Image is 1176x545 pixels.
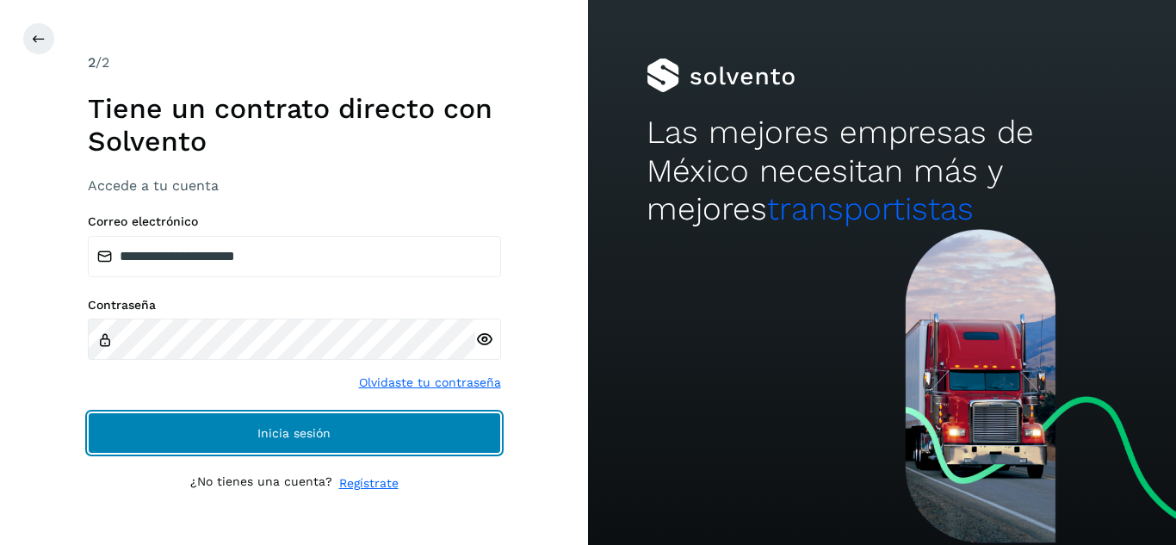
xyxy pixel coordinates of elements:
[88,412,501,454] button: Inicia sesión
[88,53,501,73] div: /2
[88,298,501,313] label: Contraseña
[88,92,501,158] h1: Tiene un contrato directo con Solvento
[88,54,96,71] span: 2
[767,190,974,227] span: transportistas
[647,114,1117,228] h2: Las mejores empresas de México necesitan más y mejores
[88,214,501,229] label: Correo electrónico
[339,474,399,492] a: Regístrate
[257,427,331,439] span: Inicia sesión
[190,474,332,492] p: ¿No tienes una cuenta?
[359,374,501,392] a: Olvidaste tu contraseña
[88,177,501,194] h3: Accede a tu cuenta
